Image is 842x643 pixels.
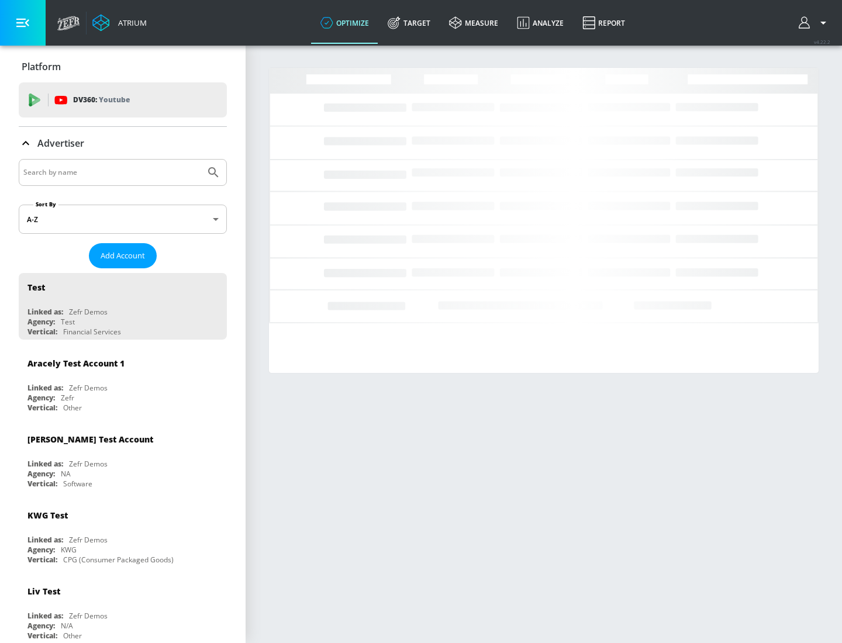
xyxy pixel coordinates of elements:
[19,82,227,117] div: DV360: Youtube
[61,621,73,631] div: N/A
[19,501,227,568] div: KWG TestLinked as:Zefr DemosAgency:KWGVertical:CPG (Consumer Packaged Goods)
[27,479,57,489] div: Vertical:
[27,393,55,403] div: Agency:
[61,469,71,479] div: NA
[378,2,440,44] a: Target
[19,273,227,340] div: TestLinked as:Zefr DemosAgency:TestVertical:Financial Services
[27,469,55,479] div: Agency:
[508,2,573,44] a: Analyze
[61,317,75,327] div: Test
[27,282,45,293] div: Test
[27,621,55,631] div: Agency:
[99,94,130,106] p: Youtube
[19,50,227,83] div: Platform
[61,393,74,403] div: Zefr
[27,611,63,621] div: Linked as:
[19,205,227,234] div: A-Z
[69,535,108,545] div: Zefr Demos
[37,137,84,150] p: Advertiser
[27,535,63,545] div: Linked as:
[27,510,68,521] div: KWG Test
[33,200,58,208] label: Sort By
[63,479,92,489] div: Software
[27,434,153,445] div: [PERSON_NAME] Test Account
[27,459,63,469] div: Linked as:
[69,611,108,621] div: Zefr Demos
[69,383,108,393] div: Zefr Demos
[19,127,227,160] div: Advertiser
[89,243,157,268] button: Add Account
[63,327,121,337] div: Financial Services
[27,545,55,555] div: Agency:
[311,2,378,44] a: optimize
[73,94,130,106] p: DV360:
[573,2,634,44] a: Report
[27,631,57,641] div: Vertical:
[27,403,57,413] div: Vertical:
[22,60,61,73] p: Platform
[23,165,201,180] input: Search by name
[27,383,63,393] div: Linked as:
[27,317,55,327] div: Agency:
[69,307,108,317] div: Zefr Demos
[27,586,60,597] div: Liv Test
[101,249,145,262] span: Add Account
[113,18,147,28] div: Atrium
[69,459,108,469] div: Zefr Demos
[814,39,830,45] span: v 4.22.2
[440,2,508,44] a: measure
[27,555,57,565] div: Vertical:
[92,14,147,32] a: Atrium
[63,631,82,641] div: Other
[19,349,227,416] div: Aracely Test Account 1Linked as:Zefr DemosAgency:ZefrVertical:Other
[61,545,77,555] div: KWG
[27,307,63,317] div: Linked as:
[27,327,57,337] div: Vertical:
[19,425,227,492] div: [PERSON_NAME] Test AccountLinked as:Zefr DemosAgency:NAVertical:Software
[63,555,174,565] div: CPG (Consumer Packaged Goods)
[27,358,125,369] div: Aracely Test Account 1
[63,403,82,413] div: Other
